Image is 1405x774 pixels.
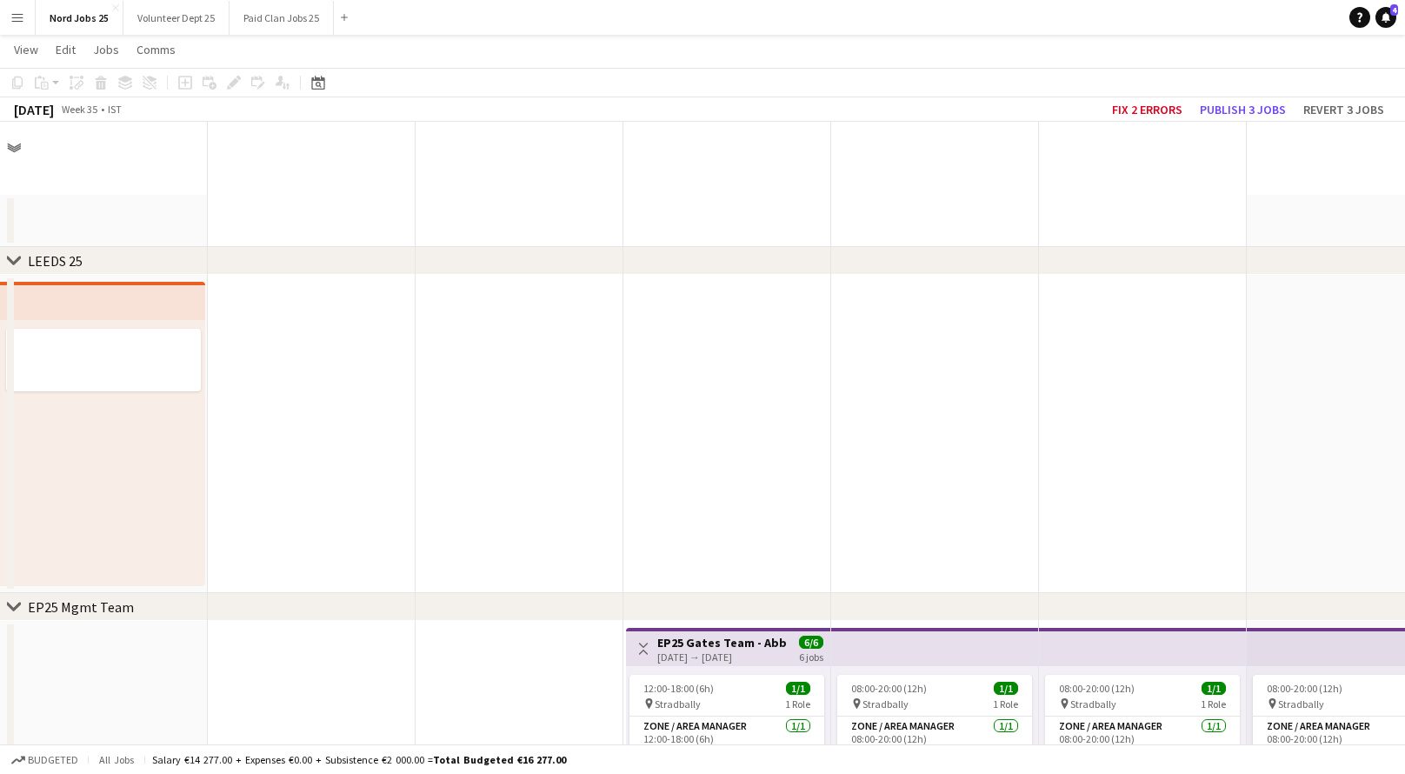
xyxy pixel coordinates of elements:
[657,651,787,664] div: [DATE] → [DATE]
[643,682,714,695] span: 12:00-18:00 (6h)
[657,635,787,651] h3: EP25 Gates Team - Abbeyleix Gate
[108,103,122,116] div: IST
[1296,98,1391,121] button: Revert 3 jobs
[786,682,810,695] span: 1/1
[862,697,909,711] span: Stradbally
[152,753,566,766] div: Salary €14 277.00 + Expenses €0.00 + Subsistence €2 000.00 =
[14,101,54,118] div: [DATE]
[993,697,1018,711] span: 1 Role
[799,649,823,664] div: 6 jobs
[123,1,230,35] button: Volunteer Dept 25
[49,38,83,61] a: Edit
[57,103,101,116] span: Week 35
[785,697,810,711] span: 1 Role
[93,42,119,57] span: Jobs
[433,753,566,766] span: Total Budgeted €16 277.00
[994,682,1018,695] span: 1/1
[56,42,76,57] span: Edit
[7,38,45,61] a: View
[1105,98,1189,121] button: Fix 2 errors
[86,38,126,61] a: Jobs
[9,751,81,770] button: Budgeted
[851,682,927,695] span: 08:00-20:00 (12h)
[1070,697,1116,711] span: Stradbally
[36,1,123,35] button: Nord Jobs 25
[1267,682,1342,695] span: 08:00-20:00 (12h)
[655,697,701,711] span: Stradbally
[137,42,176,57] span: Comms
[1193,98,1293,121] button: Publish 3 jobs
[230,1,334,35] button: Paid Clan Jobs 25
[96,753,137,766] span: All jobs
[1375,7,1396,28] a: 4
[1278,697,1324,711] span: Stradbally
[14,42,38,57] span: View
[1202,682,1226,695] span: 1/1
[1390,4,1398,16] span: 4
[130,38,183,61] a: Comms
[799,636,823,649] span: 6/6
[1059,682,1135,695] span: 08:00-20:00 (12h)
[28,598,134,616] div: EP25 Mgmt Team
[28,754,78,766] span: Budgeted
[1201,697,1226,711] span: 1 Role
[28,252,83,270] div: LEEDS 25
